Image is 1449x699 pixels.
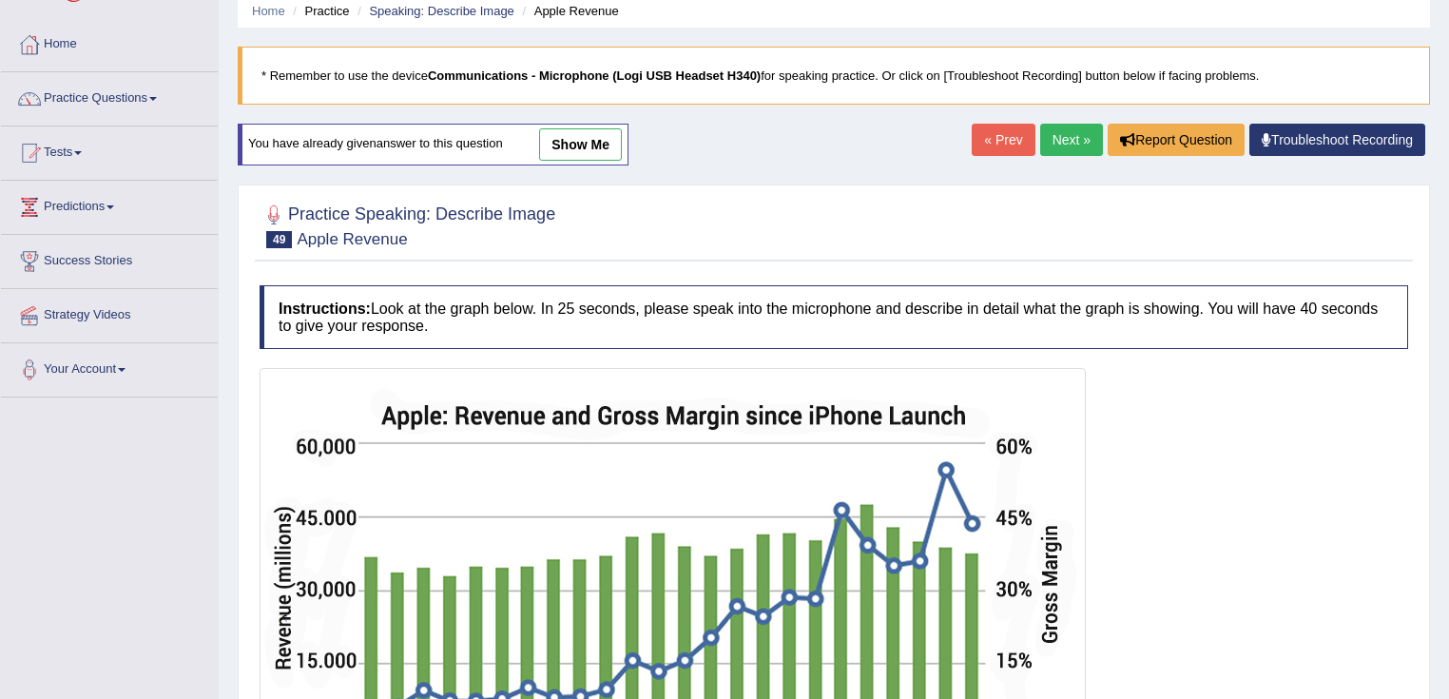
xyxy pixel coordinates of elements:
h2: Practice Speaking: Describe Image [260,201,555,248]
a: Strategy Videos [1,289,218,337]
a: Home [252,4,285,18]
li: Apple Revenue [517,2,618,20]
a: Tests [1,126,218,174]
a: Troubleshoot Recording [1249,124,1425,156]
a: Home [1,18,218,66]
a: Practice Questions [1,72,218,120]
a: « Prev [972,124,1034,156]
li: Practice [288,2,349,20]
a: Speaking: Describe Image [369,4,513,18]
a: Your Account [1,343,218,391]
b: Communications - Microphone (Logi USB Headset H340) [428,68,761,83]
div: You have already given answer to this question [238,124,628,165]
a: Predictions [1,181,218,228]
button: Report Question [1108,124,1245,156]
a: Next » [1040,124,1103,156]
h4: Look at the graph below. In 25 seconds, please speak into the microphone and describe in detail w... [260,285,1408,349]
span: 49 [266,231,292,248]
b: Instructions: [279,301,371,317]
a: Success Stories [1,235,218,282]
blockquote: * Remember to use the device for speaking practice. Or click on [Troubleshoot Recording] button b... [238,47,1430,105]
small: Apple Revenue [297,230,407,248]
a: show me [539,128,622,161]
